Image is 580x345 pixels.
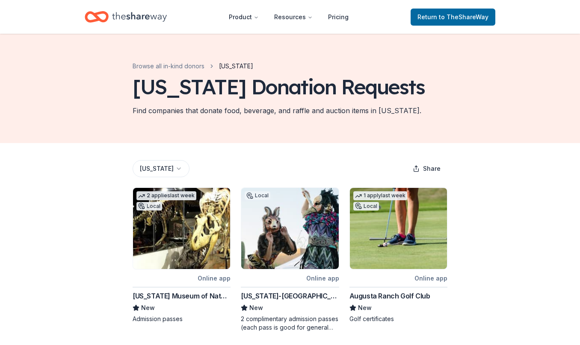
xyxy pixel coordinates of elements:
[406,160,447,177] button: Share
[439,13,488,20] span: to TheShareWay
[198,273,231,284] div: Online app
[141,303,155,313] span: New
[411,9,495,26] a: Returnto TheShareWay
[306,273,339,284] div: Online app
[133,61,253,71] nav: breadcrumb
[353,191,407,200] div: 1 apply last week
[414,273,447,284] div: Online app
[267,9,320,26] button: Resources
[133,61,204,71] a: Browse all in-kind donors
[133,188,230,269] img: Image for Arizona Museum of Natural History
[133,291,231,301] div: [US_STATE] Museum of Natural History
[349,187,447,323] a: Image for Augusta Ranch Golf Club1 applylast weekLocalOnline appAugusta Ranch Golf ClubNewGolf ce...
[241,315,339,332] div: 2 complimentary admission passes (each pass is good for general admission for 1 person)
[349,315,447,323] div: Golf certificates
[85,7,167,27] a: Home
[136,202,162,211] div: Local
[241,187,339,332] a: Image for Arizona-Sonora Desert MuseumLocalOnline app[US_STATE]-[GEOGRAPHIC_DATA]New2 complimenta...
[249,303,263,313] span: New
[423,164,441,174] span: Share
[133,105,421,116] div: Find companies that donate food, beverage, and raffle and auction items in [US_STATE].
[219,61,253,71] span: [US_STATE]
[241,291,339,301] div: [US_STATE]-[GEOGRAPHIC_DATA]
[133,315,231,323] div: Admission passes
[133,75,425,99] div: [US_STATE] Donation Requests
[133,187,231,323] a: Image for Arizona Museum of Natural History2 applieslast weekLocalOnline app[US_STATE] Museum of ...
[350,188,447,269] img: Image for Augusta Ranch Golf Club
[349,291,430,301] div: Augusta Ranch Golf Club
[222,7,355,27] nav: Main
[241,188,338,269] img: Image for Arizona-Sonora Desert Museum
[136,191,196,200] div: 2 applies last week
[245,191,270,200] div: Local
[222,9,266,26] button: Product
[358,303,372,313] span: New
[417,12,488,22] span: Return
[321,9,355,26] a: Pricing
[353,202,379,211] div: Local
